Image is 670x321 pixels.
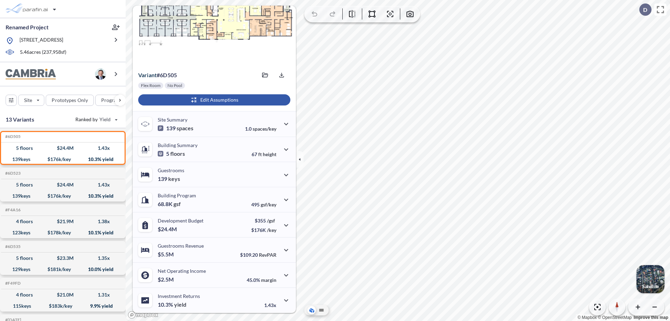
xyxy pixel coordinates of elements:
[317,306,326,314] button: Site Plan
[247,277,276,283] p: 45.0%
[264,302,276,308] p: 1.43x
[128,311,158,319] a: Mapbox homepage
[158,276,175,283] p: $2.5M
[70,114,122,125] button: Ranked by Yield
[258,151,262,157] span: ft
[263,151,276,157] span: height
[158,167,184,173] p: Guestrooms
[141,83,161,88] p: Flex Room
[158,192,196,198] p: Building Program
[251,218,276,224] p: $355
[4,171,21,176] h5: Click to copy the code
[158,125,193,132] p: 139
[170,150,185,157] span: floors
[52,97,88,104] p: Prototypes Only
[634,315,668,320] a: Improve this map
[578,315,597,320] a: Mapbox
[95,95,133,106] button: Program
[138,72,157,78] span: Variant
[267,227,276,233] span: /key
[245,126,276,132] p: 1.0
[158,117,187,123] p: Site Summary
[158,200,181,207] p: 68.8K
[6,69,56,80] img: BrandImage
[240,252,276,258] p: $109.20
[20,49,66,56] p: 5.46 acres ( 237,958 sf)
[307,306,316,314] button: Aerial View
[167,83,182,88] p: No Pool
[158,251,175,258] p: $5.5M
[158,226,178,233] p: $24.4M
[253,126,276,132] span: spaces/key
[642,284,659,289] p: Satellite
[6,23,49,31] p: Renamed Project
[158,268,206,274] p: Net Operating Income
[643,7,647,13] p: D
[174,301,186,308] span: yield
[177,125,193,132] span: spaces
[598,315,632,320] a: OpenStreetMap
[158,142,198,148] p: Building Summary
[95,68,106,80] img: user logo
[4,134,21,139] h5: Click to copy the code
[138,72,177,79] p: # 6d505
[261,202,276,207] span: gsf/key
[251,202,276,207] p: 495
[46,95,94,106] button: Prototypes Only
[158,243,204,249] p: Guestrooms Revenue
[24,97,32,104] p: Site
[18,95,44,106] button: Site
[6,115,34,124] p: 13 Variants
[158,301,186,308] p: 10.3%
[158,293,200,299] p: Investment Returns
[636,265,664,293] button: Switcher ImageSatellite
[158,175,180,182] p: 139
[251,227,276,233] p: $176K
[259,252,276,258] span: RevPAR
[4,244,21,249] h5: Click to copy the code
[252,151,276,157] p: 67
[101,97,121,104] p: Program
[158,218,203,224] p: Development Budget
[99,116,111,123] span: Yield
[138,94,290,105] button: Edit Assumptions
[173,200,181,207] span: gsf
[20,36,63,45] p: [STREET_ADDRESS]
[267,218,275,224] span: /gsf
[261,277,276,283] span: margin
[4,281,21,286] h5: Click to copy the code
[636,265,664,293] img: Switcher Image
[168,175,180,182] span: keys
[158,150,185,157] p: 5
[4,207,21,212] h5: Click to copy the code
